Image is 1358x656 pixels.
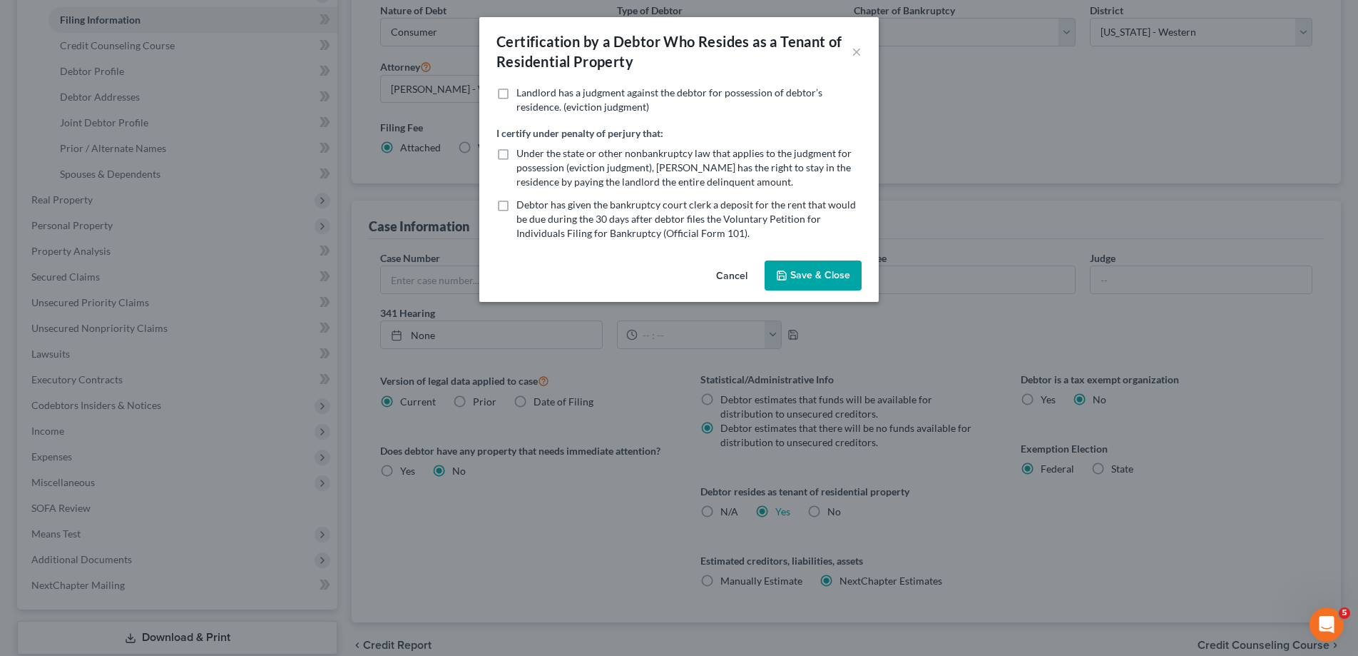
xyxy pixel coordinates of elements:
button: × [852,43,862,60]
label: I certify under penalty of perjury that: [496,126,663,141]
span: 5 [1339,607,1350,619]
span: Debtor has given the bankruptcy court clerk a deposit for the rent that would be due during the 3... [516,198,856,239]
button: Cancel [705,262,759,291]
button: Save & Close [765,261,862,291]
span: Landlord has a judgment against the debtor for possession of debtor’s residence. (eviction judgment) [516,86,822,113]
div: Certification by a Debtor Who Resides as a Tenant of Residential Property [496,31,852,71]
span: Under the state or other nonbankruptcy law that applies to the judgment for possession (eviction ... [516,147,852,188]
iframe: Intercom live chat [1309,607,1344,642]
